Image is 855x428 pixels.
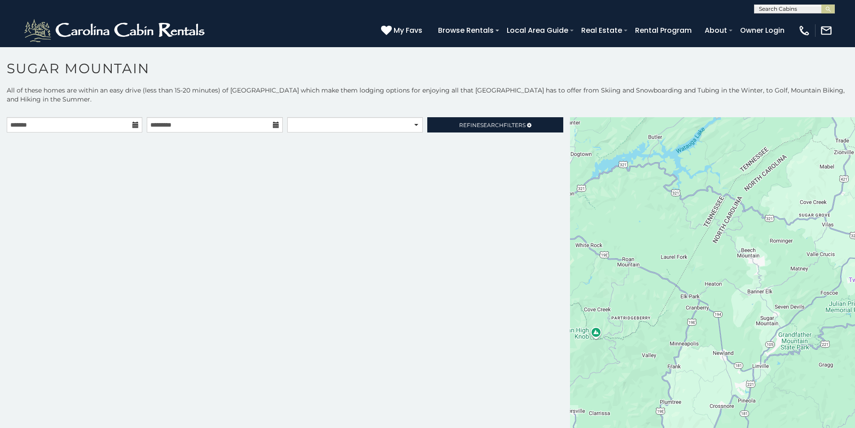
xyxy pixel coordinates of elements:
span: Search [480,122,504,128]
span: Refine Filters [459,122,526,128]
a: About [700,22,732,38]
span: My Favs [394,25,422,36]
a: Browse Rentals [434,22,498,38]
a: Rental Program [631,22,696,38]
a: RefineSearchFilters [427,117,563,132]
img: White-1-2.png [22,17,209,44]
a: Real Estate [577,22,627,38]
a: Local Area Guide [502,22,573,38]
img: phone-regular-white.png [798,24,811,37]
a: Owner Login [736,22,789,38]
a: My Favs [381,25,425,36]
img: mail-regular-white.png [820,24,833,37]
